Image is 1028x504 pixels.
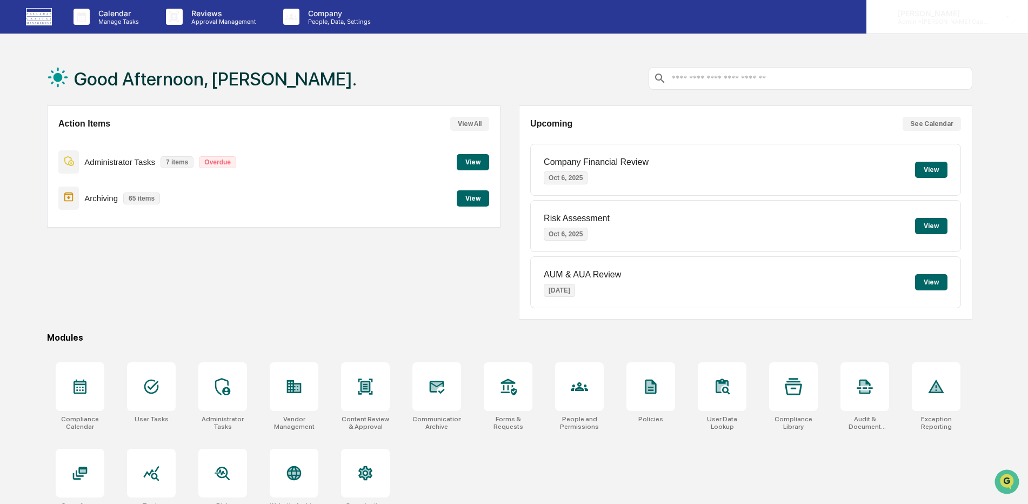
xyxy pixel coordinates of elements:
p: Calendar [90,9,144,18]
p: Risk Assessment [544,214,610,223]
p: AUM & AUA Review [544,270,621,280]
p: Reviews [183,9,262,18]
p: [DATE] [544,284,575,297]
span: Data Lookup [22,157,68,168]
div: Start new chat [37,83,177,94]
span: Preclearance [22,136,70,147]
div: 🖐️ [11,137,19,146]
a: 🖐️Preclearance [6,132,74,151]
button: View [457,154,489,170]
div: User Data Lookup [698,415,746,430]
a: Powered byPylon [76,183,131,191]
div: Content Review & Approval [341,415,390,430]
a: 🔎Data Lookup [6,152,72,172]
div: People and Permissions [555,415,604,430]
div: Compliance Library [769,415,818,430]
div: Audit & Document Logs [840,415,889,430]
a: View [457,193,489,203]
p: People, Data, Settings [299,18,376,25]
button: View [915,162,947,178]
p: Company Financial Review [544,157,649,167]
div: Modules [47,333,972,343]
p: Overdue [199,156,236,168]
p: Approval Management [183,18,262,25]
img: logo [26,8,52,25]
h2: Upcoming [530,119,572,129]
div: User Tasks [135,415,169,423]
p: Manage Tasks [90,18,144,25]
div: Vendor Management [270,415,318,430]
a: View [457,156,489,167]
span: Pylon [108,183,131,191]
button: View [915,274,947,290]
div: Forms & Requests [484,415,532,430]
iframe: Open customer support [993,468,1023,498]
p: Oct 6, 2025 [544,171,588,184]
button: View All [450,117,489,131]
div: Administrator Tasks [198,415,247,430]
p: Admin • [PERSON_NAME] Capital [889,18,990,25]
p: 7 items [161,156,193,168]
div: Exception Reporting [912,415,960,430]
button: View [915,218,947,234]
h1: Good Afternoon, [PERSON_NAME]. [74,68,357,90]
p: 65 items [123,193,160,204]
p: Archiving [84,194,118,203]
p: Company [299,9,376,18]
p: Administrator Tasks [84,157,155,167]
h2: Action Items [58,119,110,129]
p: How can we help? [11,23,197,40]
div: 🗄️ [78,137,87,146]
button: View [457,190,489,207]
a: 🗄️Attestations [74,132,138,151]
div: Compliance Calendar [56,415,104,430]
button: See Calendar [903,117,961,131]
div: Policies [638,415,663,423]
button: Start new chat [184,86,197,99]
div: 🔎 [11,158,19,167]
div: Communications Archive [412,415,461,430]
p: [PERSON_NAME] [889,9,990,18]
img: 1746055101610-c473b297-6a78-478c-a979-82029cc54cd1 [11,83,30,102]
p: Oct 6, 2025 [544,228,588,241]
span: Attestations [89,136,134,147]
div: We're available if you need us! [37,94,137,102]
